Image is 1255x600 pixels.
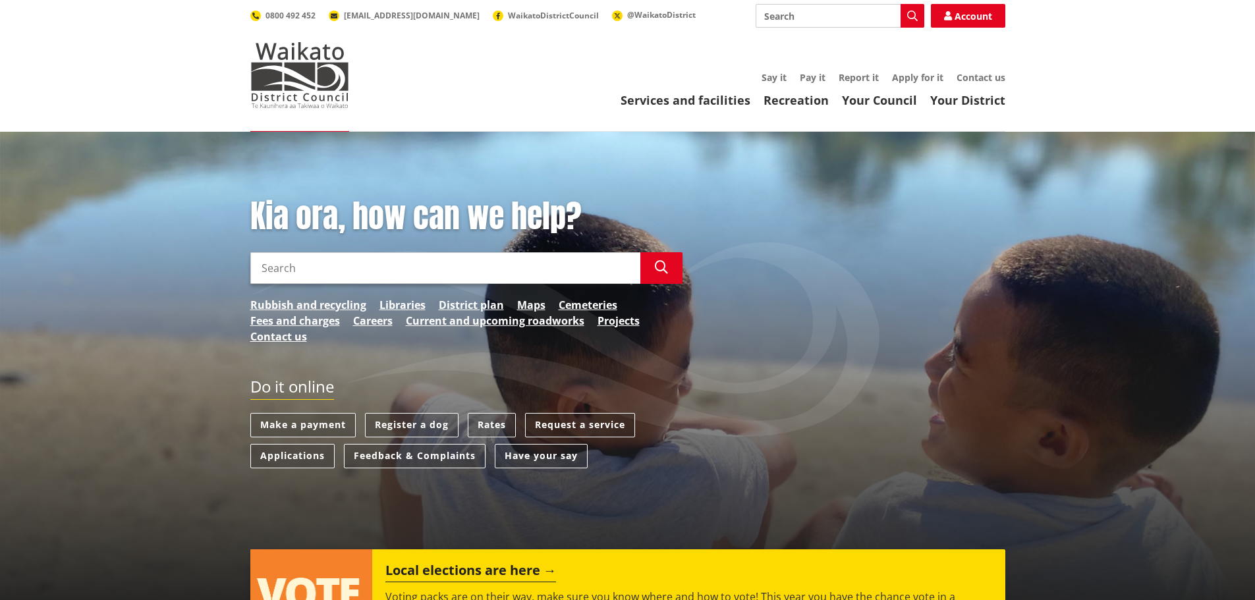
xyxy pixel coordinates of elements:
[250,252,640,284] input: Search input
[379,297,426,313] a: Libraries
[559,297,617,313] a: Cemeteries
[930,92,1005,108] a: Your District
[495,444,588,468] a: Have your say
[627,9,696,20] span: @WaikatoDistrict
[250,42,349,108] img: Waikato District Council - Te Kaunihera aa Takiwaa o Waikato
[406,313,584,329] a: Current and upcoming roadworks
[250,313,340,329] a: Fees and charges
[250,10,316,21] a: 0800 492 452
[344,444,486,468] a: Feedback & Complaints
[250,413,356,437] a: Make a payment
[621,92,750,108] a: Services and facilities
[344,10,480,21] span: [EMAIL_ADDRESS][DOMAIN_NAME]
[468,413,516,437] a: Rates
[800,71,825,84] a: Pay it
[842,92,917,108] a: Your Council
[931,4,1005,28] a: Account
[493,10,599,21] a: WaikatoDistrictCouncil
[250,377,334,400] h2: Do it online
[250,297,366,313] a: Rubbish and recycling
[385,562,556,582] h2: Local elections are here
[517,297,545,313] a: Maps
[353,313,393,329] a: Careers
[439,297,504,313] a: District plan
[764,92,829,108] a: Recreation
[250,329,307,344] a: Contact us
[762,71,787,84] a: Say it
[839,71,879,84] a: Report it
[598,313,640,329] a: Projects
[329,10,480,21] a: [EMAIL_ADDRESS][DOMAIN_NAME]
[265,10,316,21] span: 0800 492 452
[1194,545,1242,592] iframe: Messenger Launcher
[508,10,599,21] span: WaikatoDistrictCouncil
[250,444,335,468] a: Applications
[250,198,683,236] h1: Kia ora, how can we help?
[957,71,1005,84] a: Contact us
[525,413,635,437] a: Request a service
[892,71,943,84] a: Apply for it
[756,4,924,28] input: Search input
[612,9,696,20] a: @WaikatoDistrict
[365,413,459,437] a: Register a dog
